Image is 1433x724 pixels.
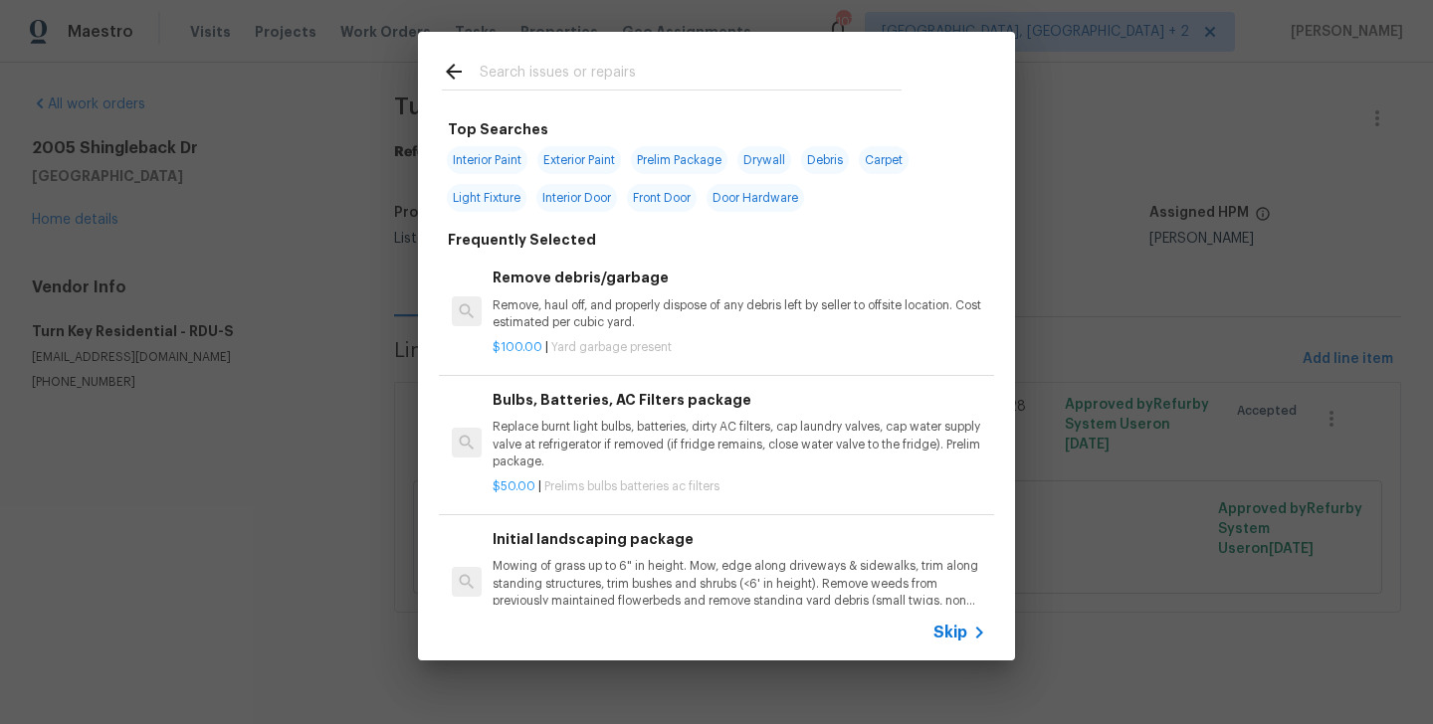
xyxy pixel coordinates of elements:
[859,146,909,174] span: Carpet
[493,341,542,353] span: $100.00
[493,480,535,492] span: $50.00
[493,419,986,469] p: Replace burnt light bulbs, batteries, dirty AC filters, cap laundry valves, cap water supply valv...
[551,341,672,353] span: Yard garbage present
[933,623,967,642] span: Skip
[627,184,697,212] span: Front Door
[737,146,791,174] span: Drywall
[537,146,621,174] span: Exterior Paint
[448,229,596,251] h6: Frequently Selected
[536,184,617,212] span: Interior Door
[448,118,548,140] h6: Top Searches
[493,267,986,288] h6: Remove debris/garbage
[493,558,986,609] p: Mowing of grass up to 6" in height. Mow, edge along driveways & sidewalks, trim along standing st...
[631,146,727,174] span: Prelim Package
[493,339,986,356] p: |
[447,184,526,212] span: Light Fixture
[544,480,719,492] span: Prelims bulbs batteries ac filters
[493,528,986,550] h6: Initial landscaping package
[493,478,986,495] p: |
[480,60,902,90] input: Search issues or repairs
[447,146,527,174] span: Interior Paint
[493,389,986,411] h6: Bulbs, Batteries, AC Filters package
[493,297,986,331] p: Remove, haul off, and properly dispose of any debris left by seller to offsite location. Cost est...
[801,146,849,174] span: Debris
[707,184,804,212] span: Door Hardware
